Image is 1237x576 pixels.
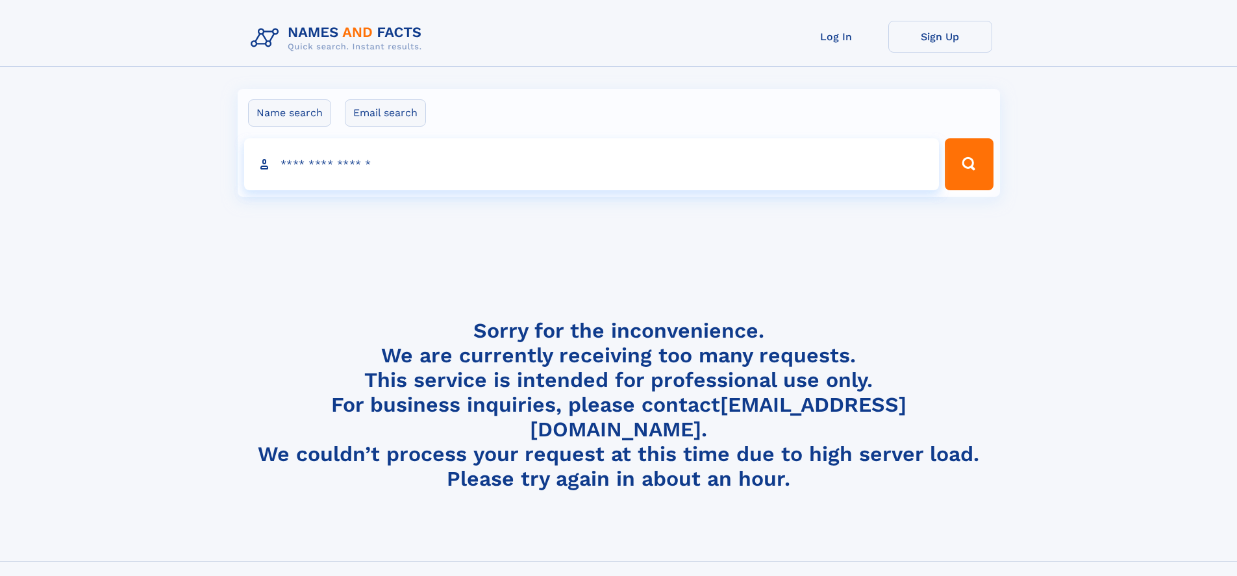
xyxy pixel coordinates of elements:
[245,318,992,492] h4: Sorry for the inconvenience. We are currently receiving too many requests. This service is intend...
[784,21,888,53] a: Log In
[244,138,940,190] input: search input
[945,138,993,190] button: Search Button
[248,99,331,127] label: Name search
[245,21,432,56] img: Logo Names and Facts
[345,99,426,127] label: Email search
[530,392,906,442] a: [EMAIL_ADDRESS][DOMAIN_NAME]
[888,21,992,53] a: Sign Up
